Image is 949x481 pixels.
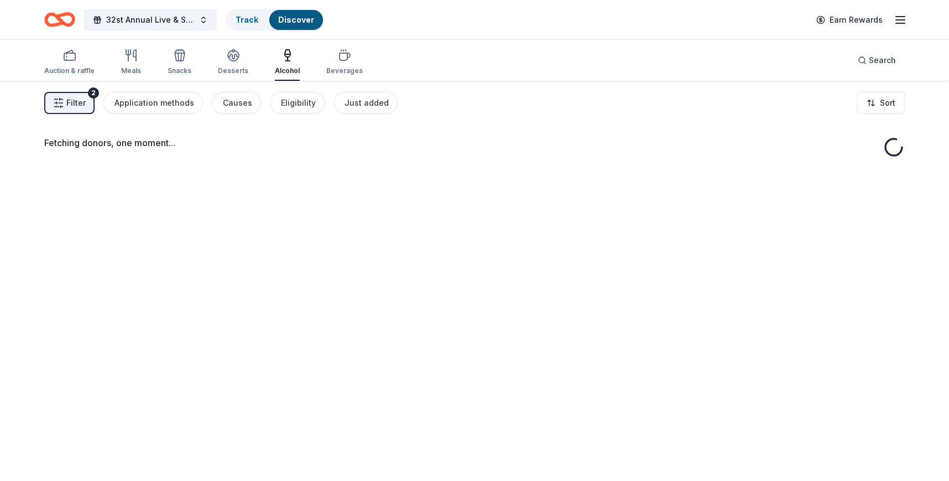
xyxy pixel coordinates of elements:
button: Just added [333,92,398,114]
div: Causes [223,96,252,110]
a: Discover [278,15,314,24]
div: Fetching donors, one moment... [44,136,905,149]
button: Alcohol [275,44,300,81]
div: Desserts [218,66,248,75]
div: Application methods [114,96,194,110]
span: 32st Annual Live & Silent Auction [106,13,195,27]
div: Snacks [168,66,191,75]
div: Eligibility [281,96,316,110]
button: TrackDiscover [226,9,324,31]
button: Auction & raffle [44,44,95,81]
button: Meals [121,44,141,81]
a: Home [44,7,75,33]
div: Alcohol [275,66,300,75]
span: Sort [880,96,895,110]
button: Sort [857,92,905,114]
button: Causes [212,92,261,114]
button: Beverages [326,44,363,81]
button: Filter2 [44,92,95,114]
button: Application methods [103,92,203,114]
button: 32st Annual Live & Silent Auction [84,9,217,31]
span: Filter [66,96,86,110]
button: Search [849,49,905,71]
div: Beverages [326,66,363,75]
a: Track [236,15,258,24]
button: Snacks [168,44,191,81]
div: Just added [345,96,389,110]
span: Search [869,54,896,67]
div: Meals [121,66,141,75]
div: Auction & raffle [44,66,95,75]
button: Eligibility [270,92,325,114]
button: Desserts [218,44,248,81]
div: 2 [88,87,99,99]
a: Earn Rewards [810,10,889,30]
